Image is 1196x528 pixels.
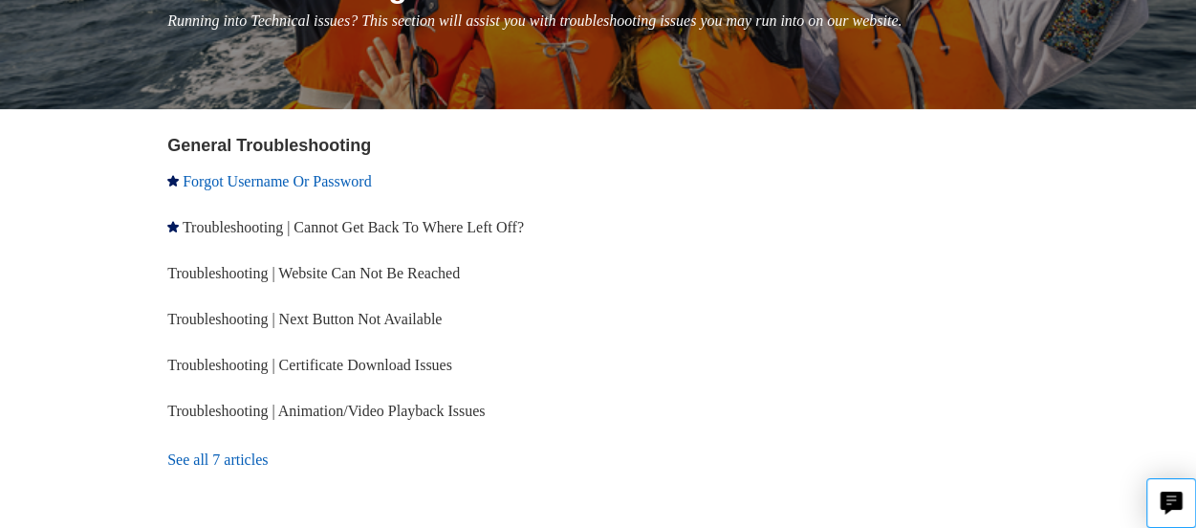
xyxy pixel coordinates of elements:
a: General Troubleshooting [167,136,371,155]
a: Troubleshooting | Website Can Not Be Reached [167,265,460,281]
svg: Promoted article [167,221,179,232]
a: Troubleshooting | Next Button Not Available [167,311,442,327]
a: Troubleshooting | Animation/Video Playback Issues [167,403,485,419]
a: Troubleshooting | Cannot Get Back To Where Left Off? [183,219,524,235]
a: See all 7 articles [167,434,603,486]
svg: Promoted article [167,175,179,187]
a: Forgot Username Or Password [183,173,371,189]
button: Live chat [1146,478,1196,528]
a: Troubleshooting | Certificate Download Issues [167,357,452,373]
p: Running into Technical issues? This section will assist you with troubleshooting issues you may r... [167,10,1136,33]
